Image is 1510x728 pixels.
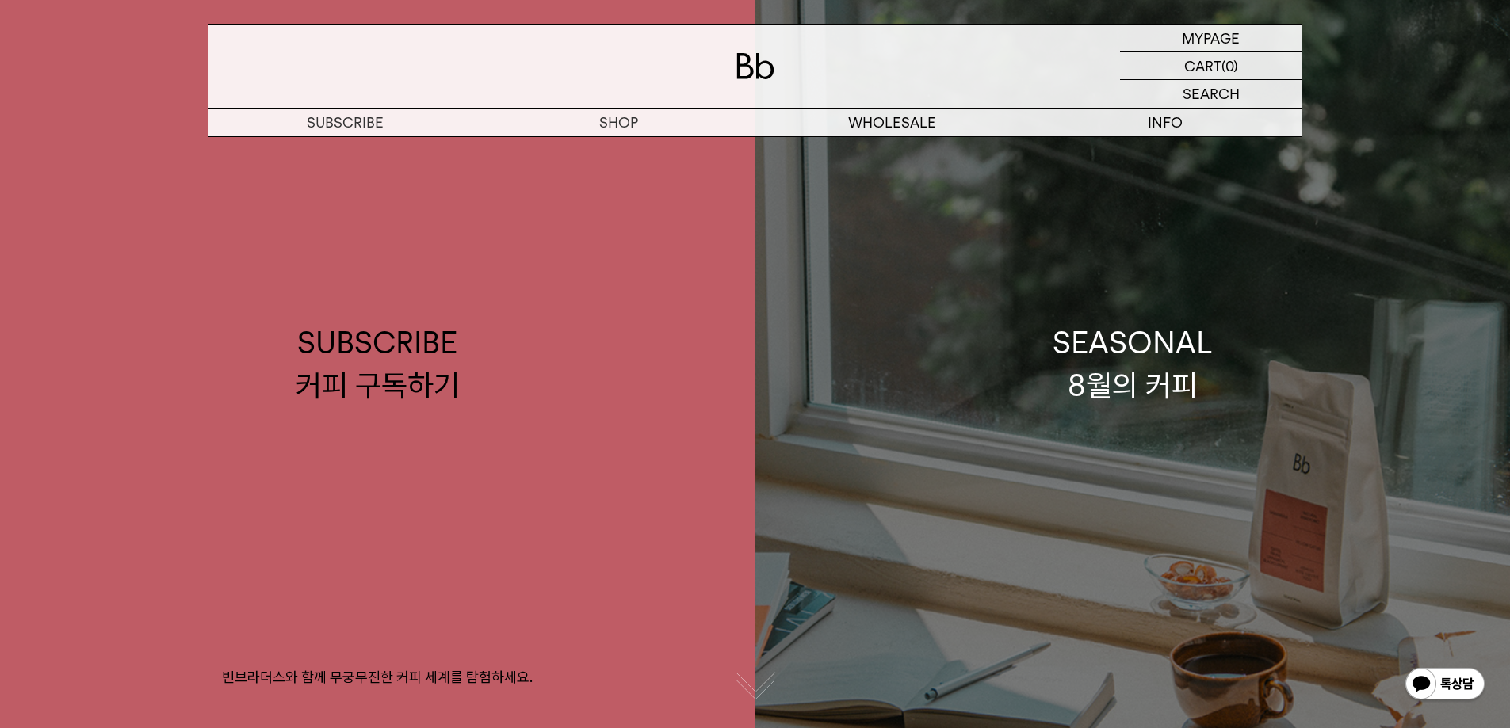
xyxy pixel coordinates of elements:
[1182,25,1240,51] p: MYPAGE
[296,322,460,406] div: SUBSCRIBE 커피 구독하기
[1221,52,1238,79] p: (0)
[1120,52,1302,80] a: CART (0)
[208,109,482,136] a: SUBSCRIBE
[1120,25,1302,52] a: MYPAGE
[1184,52,1221,79] p: CART
[1183,80,1240,108] p: SEARCH
[736,53,774,79] img: 로고
[1404,666,1486,704] img: 카카오톡 채널 1:1 채팅 버튼
[755,109,1029,136] p: WHOLESALE
[1053,322,1213,406] div: SEASONAL 8월의 커피
[1029,109,1302,136] p: INFO
[482,109,755,136] a: SHOP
